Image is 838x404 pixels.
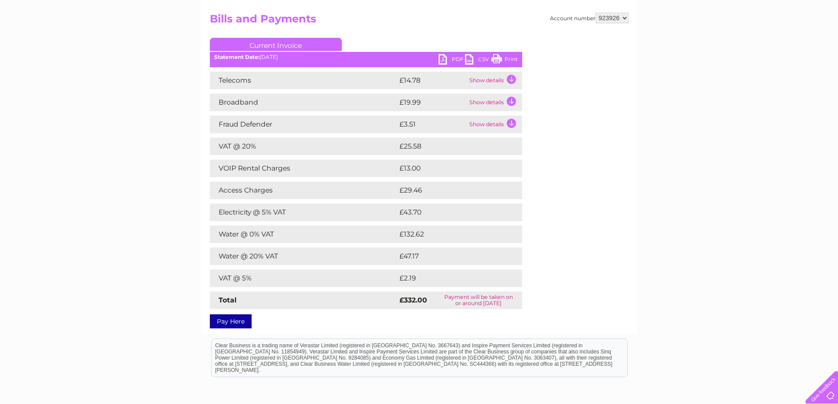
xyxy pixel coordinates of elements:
a: Pay Here [210,314,252,328]
td: £25.58 [397,138,504,155]
td: £43.70 [397,204,504,221]
td: Telecoms [210,72,397,89]
a: PDF [439,54,465,67]
td: Water @ 0% VAT [210,226,397,243]
td: Show details [467,116,522,133]
td: £47.17 [397,247,503,265]
a: CSV [465,54,491,67]
td: VAT @ 5% [210,269,397,287]
a: Log out [809,37,830,44]
a: Energy [705,37,725,44]
a: Print [491,54,518,67]
td: Show details [467,72,522,89]
td: £132.62 [397,226,506,243]
td: £29.46 [397,182,505,199]
img: logo.png [29,23,74,50]
div: [DATE] [210,54,522,60]
a: Contact [779,37,801,44]
td: Electricity @ 5% VAT [210,204,397,221]
td: £14.78 [397,72,467,89]
td: £3.51 [397,116,467,133]
td: £2.19 [397,269,501,287]
a: Water [683,37,700,44]
strong: £332.00 [399,296,427,304]
td: Show details [467,94,522,111]
strong: Total [219,296,237,304]
div: Clear Business is a trading name of Verastar Limited (registered in [GEOGRAPHIC_DATA] No. 3667643... [212,5,627,43]
b: Statement Date: [214,54,260,60]
a: 0333 014 3131 [672,4,733,15]
h2: Bills and Payments [210,13,629,29]
td: Payment will be taken on or around [DATE] [435,291,522,309]
td: Broadband [210,94,397,111]
td: Water @ 20% VAT [210,247,397,265]
td: Access Charges [210,182,397,199]
td: Fraud Defender [210,116,397,133]
a: Current Invoice [210,38,342,51]
a: Blog [761,37,774,44]
td: VOIP Rental Charges [210,160,397,177]
a: Telecoms [730,37,756,44]
div: Account number [550,13,629,23]
td: VAT @ 20% [210,138,397,155]
td: £19.99 [397,94,467,111]
td: £13.00 [397,160,504,177]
